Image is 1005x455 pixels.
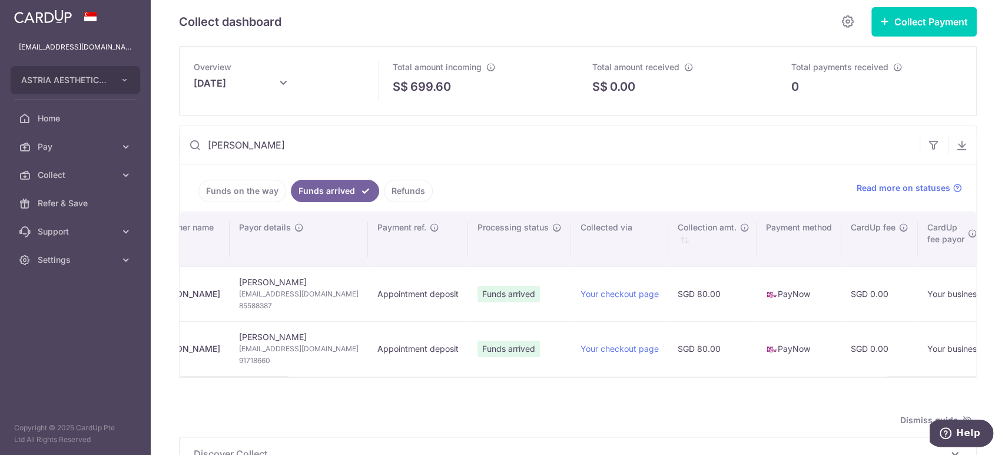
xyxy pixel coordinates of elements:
[610,78,635,95] p: 0.00
[668,212,757,266] th: Collection amt. : activate to sort column ascending
[477,286,540,302] span: Funds arrived
[38,169,115,181] span: Collect
[468,212,571,266] th: Processing status
[668,321,757,376] td: SGD 80.00
[21,74,108,86] span: ASTRIA AESTHETICS PTE. LTD.
[477,222,549,233] span: Processing status
[38,113,115,124] span: Home
[377,222,426,233] span: Payment ref.
[841,212,918,266] th: CardUp fee
[38,226,115,238] span: Support
[38,254,115,266] span: Settings
[410,78,451,95] p: 699.60
[14,9,72,24] img: CardUp
[26,8,51,19] span: Help
[571,212,668,266] th: Collected via
[38,197,115,209] span: Refer & Save
[766,289,778,301] img: paynow-md-4fe65508ce96feda548756c5ee0e473c78d4820b8ea51387c6e4ad89e58a5e61.png
[198,180,286,202] a: Funds on the way
[668,266,757,321] td: SGD 80.00
[384,180,433,202] a: Refunds
[230,212,368,266] th: Payor details
[757,266,841,321] td: PayNow
[230,321,368,376] td: [PERSON_NAME]
[581,289,659,299] a: Your checkout page
[11,66,140,94] button: ASTRIA AESTHETICS PTE. LTD.
[851,222,895,233] span: CardUp fee
[927,222,964,245] span: CardUp fee payor
[841,321,918,376] td: SGD 0.00
[368,212,468,266] th: Payment ref.
[757,321,841,376] td: PayNow
[180,126,920,164] input: Search
[239,222,291,233] span: Payor details
[152,343,220,355] div: [PERSON_NAME]
[239,343,359,355] span: [EMAIL_ADDRESS][DOMAIN_NAME]
[757,212,841,266] th: Payment method
[19,41,132,53] p: [EMAIL_ADDRESS][DOMAIN_NAME]
[152,288,220,300] div: [PERSON_NAME]
[393,62,482,72] span: Total amount incoming
[857,182,950,194] span: Read more on statuses
[841,266,918,321] td: SGD 0.00
[38,141,115,153] span: Pay
[766,344,778,355] img: paynow-md-4fe65508ce96feda548756c5ee0e473c78d4820b8ea51387c6e4ad89e58a5e61.png
[239,300,359,312] span: 85588387
[239,355,359,367] span: 91718660
[477,341,540,357] span: Funds arrived
[179,12,281,31] h5: Collect dashboard
[138,212,230,266] th: Customer name
[918,266,990,321] td: Your business
[592,78,608,95] span: S$
[871,7,977,37] button: Collect Payment
[791,62,888,72] span: Total payments received
[678,222,737,233] span: Collection amt.
[393,78,408,95] span: S$
[194,62,231,72] span: Overview
[368,266,468,321] td: Appointment deposit
[918,212,990,266] th: CardUpfee payor
[592,62,679,72] span: Total amount received
[900,413,972,427] span: Dismiss guide
[368,321,468,376] td: Appointment deposit
[791,78,799,95] p: 0
[239,288,359,300] span: [EMAIL_ADDRESS][DOMAIN_NAME]
[581,344,659,354] a: Your checkout page
[930,420,993,449] iframe: Opens a widget where you can find more information
[230,266,368,321] td: [PERSON_NAME]
[291,180,379,202] a: Funds arrived
[857,182,962,194] a: Read more on statuses
[918,321,990,376] td: Your business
